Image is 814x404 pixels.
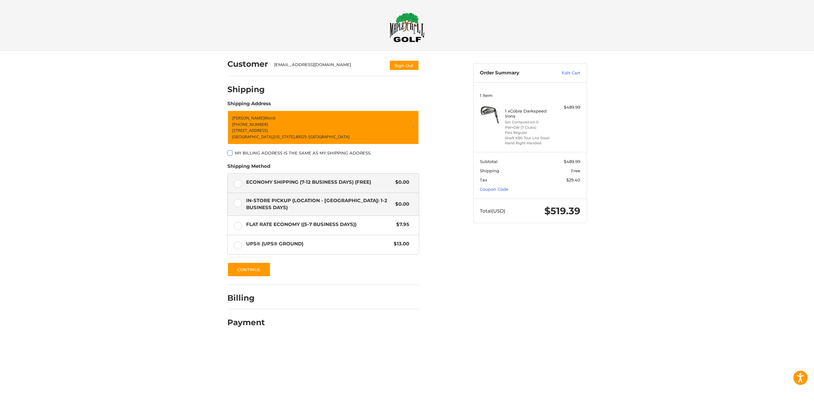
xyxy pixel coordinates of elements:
[274,62,383,71] div: [EMAIL_ADDRESS][DOMAIN_NAME]
[564,159,580,164] span: $489.99
[227,59,268,69] h2: Customer
[762,387,814,404] iframe: Google Customer Reviews
[246,240,391,248] span: UPS® (UPS® Ground)
[391,240,410,248] span: $13.00
[505,108,554,119] h4: 1 x Cobra Darkspeed Irons
[571,168,580,173] span: Free
[389,60,419,71] button: Sign Out
[480,187,508,192] a: Coupon Code
[390,12,424,42] img: Maple Hill Golf
[227,293,265,303] h2: Billing
[544,205,580,217] span: $519.39
[246,179,392,186] span: Economy Shipping (7-12 Business Days) (Free)
[227,318,265,327] h2: Payment
[505,120,554,130] li: Set Composition 5-PW+GW (7 Clubs)
[227,262,271,277] button: Continue
[273,134,295,140] span: [US_STATE],
[480,208,505,214] span: Total (USD)
[548,70,580,76] a: Edit Cart
[232,121,268,127] span: [PHONE_NUMBER]
[227,150,419,155] label: My billing address is the same as my shipping address.
[232,115,264,121] span: [PERSON_NAME]
[392,179,410,186] span: $0.00
[505,130,554,135] li: Flex Regular
[264,115,276,121] span: Worst
[227,163,270,173] legend: Shipping Method
[392,201,410,208] span: $0.00
[227,100,271,110] legend: Shipping Address
[480,93,580,98] h3: 1 Item
[246,221,393,228] span: Flat Rate Economy ((5-7 Business Days))
[246,197,392,211] span: In-Store Pickup (Location - [GEOGRAPHIC_DATA]: 1-2 BUSINESS DAYS)
[309,134,349,140] span: [GEOGRAPHIC_DATA]
[393,221,410,228] span: $7.95
[480,177,487,182] span: Tax
[227,85,265,94] h2: Shipping
[505,135,554,141] li: Shaft KBS Tour Lite Steel
[505,140,554,146] li: Hand Right-Handed
[227,110,419,145] a: Enter or select a different address
[480,159,498,164] span: Subtotal
[566,177,580,182] span: $29.40
[480,168,499,173] span: Shipping
[232,127,268,133] span: [STREET_ADDRESS]
[232,134,273,140] span: [GEOGRAPHIC_DATA],
[480,70,548,76] h3: Order Summary
[295,134,309,140] span: 49525 /
[555,104,580,111] div: $489.99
